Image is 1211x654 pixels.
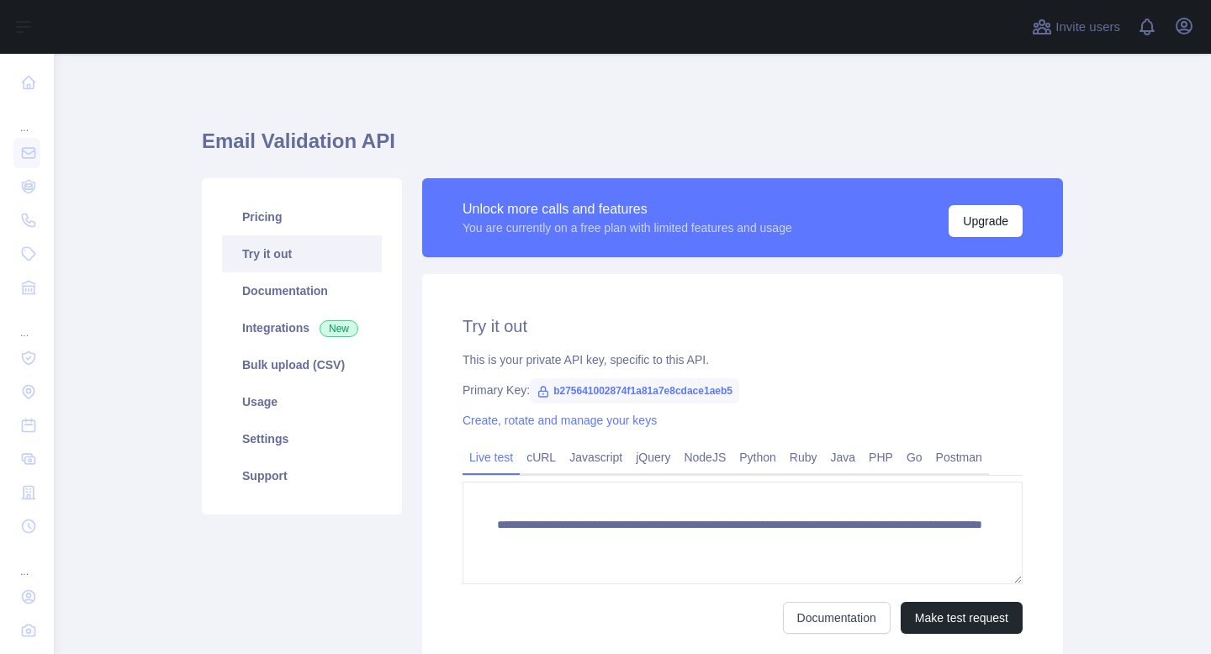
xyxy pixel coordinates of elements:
[222,420,382,457] a: Settings
[222,383,382,420] a: Usage
[563,444,629,471] a: Javascript
[520,444,563,471] a: cURL
[222,235,382,272] a: Try it out
[463,351,1023,368] div: This is your private API key, specific to this API.
[783,444,824,471] a: Ruby
[222,346,382,383] a: Bulk upload (CSV)
[222,272,382,309] a: Documentation
[463,414,657,427] a: Create, rotate and manage your keys
[1029,13,1124,40] button: Invite users
[901,602,1023,634] button: Make test request
[1055,18,1120,37] span: Invite users
[783,602,891,634] a: Documentation
[900,444,929,471] a: Go
[530,378,739,403] span: b275641002874f1a81a7e8cdace1aeb5
[629,444,677,471] a: jQuery
[463,314,1023,338] h2: Try it out
[463,382,1023,398] div: Primary Key:
[463,199,792,219] div: Unlock more calls and features
[222,457,382,494] a: Support
[949,205,1023,237] button: Upgrade
[13,306,40,340] div: ...
[732,444,783,471] a: Python
[320,320,358,337] span: New
[222,198,382,235] a: Pricing
[202,128,1063,168] h1: Email Validation API
[929,444,989,471] a: Postman
[862,444,900,471] a: PHP
[824,444,863,471] a: Java
[463,444,520,471] a: Live test
[13,101,40,134] div: ...
[463,219,792,236] div: You are currently on a free plan with limited features and usage
[222,309,382,346] a: Integrations New
[13,545,40,578] div: ...
[677,444,732,471] a: NodeJS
